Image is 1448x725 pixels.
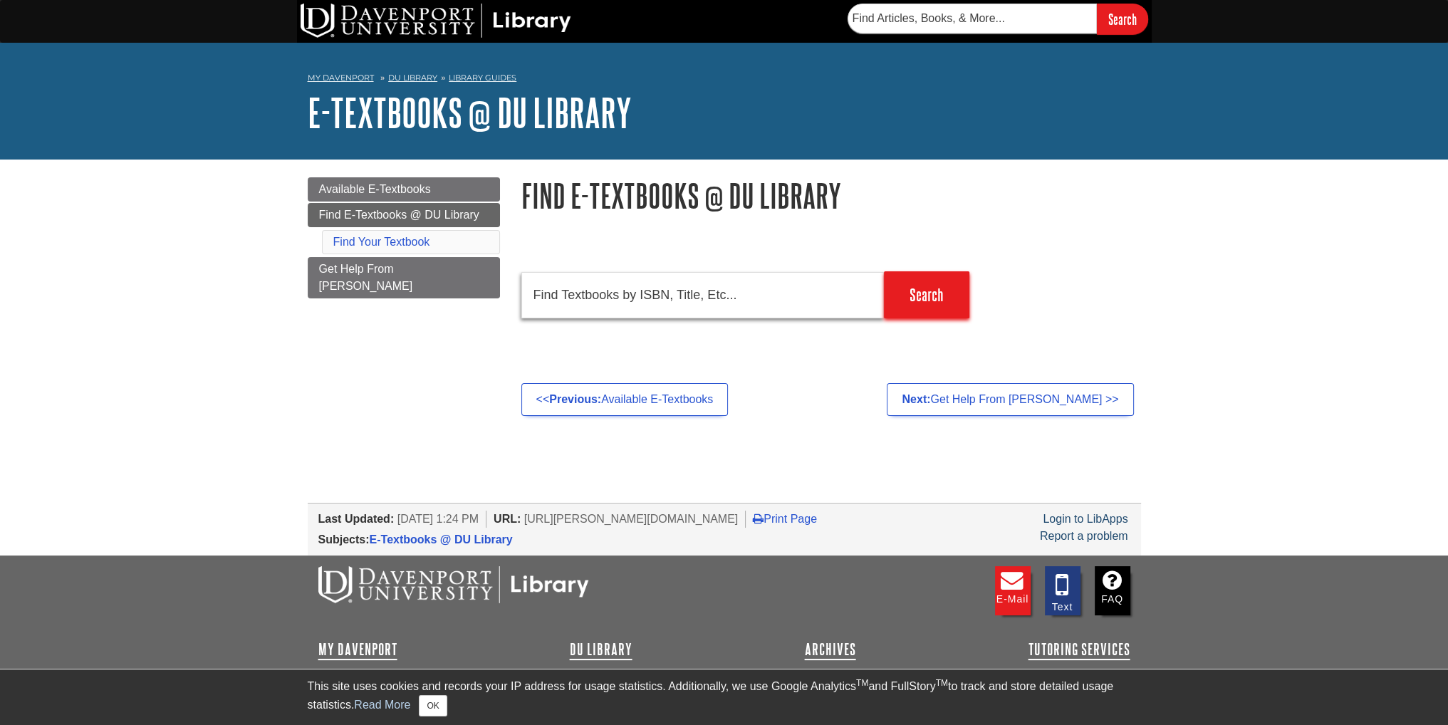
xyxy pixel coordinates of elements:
[494,513,521,525] span: URL:
[319,183,431,195] span: Available E-Textbooks
[1095,566,1130,615] a: FAQ
[753,513,764,524] i: Print Page
[936,678,948,688] sup: TM
[319,263,413,292] span: Get Help From [PERSON_NAME]
[1043,513,1127,525] a: Login to LibApps
[884,271,969,318] input: Search
[521,383,729,416] a: <<Previous:Available E-Textbooks
[902,393,930,405] strong: Next:
[318,641,397,658] a: My Davenport
[308,177,500,298] div: Guide Page Menu
[1040,530,1128,542] a: Report a problem
[449,73,516,83] a: Library Guides
[308,678,1141,716] div: This site uses cookies and records your IP address for usage statistics. Additionally, we use Goo...
[1028,641,1130,658] a: Tutoring Services
[308,177,500,202] a: Available E-Textbooks
[308,257,500,298] a: Get Help From [PERSON_NAME]
[521,272,884,318] input: Find Textbooks by ISBN, Title, Etc...
[301,4,571,38] img: DU Library
[805,641,856,658] a: Archives
[397,513,479,525] span: [DATE] 1:24 PM
[370,533,513,546] a: E-Textbooks @ DU Library
[308,203,500,227] a: Find E-Textbooks @ DU Library
[333,236,430,248] a: Find Your Textbook
[354,699,410,711] a: Read More
[753,513,817,525] a: Print Page
[1097,4,1148,34] input: Search
[995,566,1031,615] a: E-mail
[524,513,739,525] span: [URL][PERSON_NAME][DOMAIN_NAME]
[549,393,601,405] strong: Previous:
[318,513,395,525] span: Last Updated:
[318,533,370,546] span: Subjects:
[848,4,1148,34] form: Searches DU Library's articles, books, and more
[388,73,437,83] a: DU Library
[308,68,1141,91] nav: breadcrumb
[521,177,1141,214] h1: Find E-Textbooks @ DU Library
[319,209,479,221] span: Find E-Textbooks @ DU Library
[848,4,1097,33] input: Find Articles, Books, & More...
[570,641,632,658] a: DU Library
[318,566,589,603] img: DU Libraries
[856,678,868,688] sup: TM
[1045,566,1080,615] a: Text
[308,90,632,135] a: E-Textbooks @ DU Library
[419,695,447,716] button: Close
[308,72,374,84] a: My Davenport
[887,383,1133,416] a: Next:Get Help From [PERSON_NAME] >>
